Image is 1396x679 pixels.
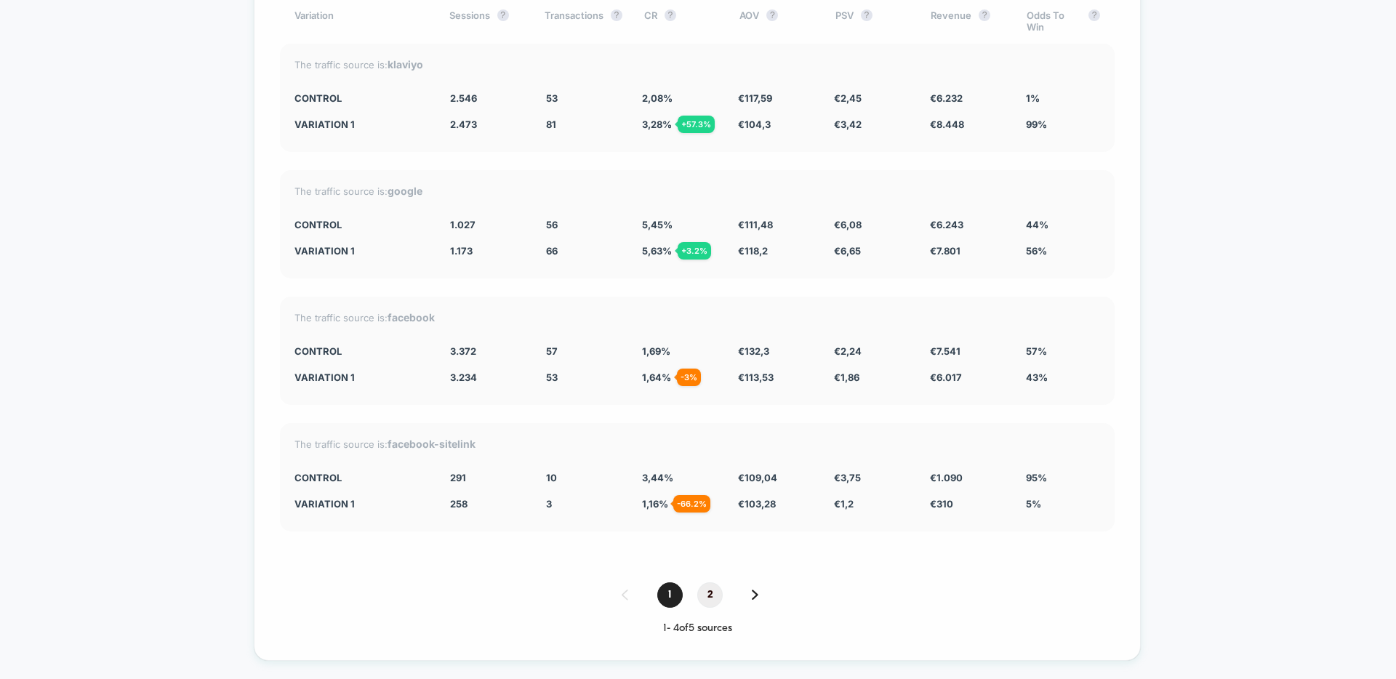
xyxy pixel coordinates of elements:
[738,371,774,383] span: € 113,53
[931,9,1004,33] div: Revenue
[294,498,428,510] div: Variation 1
[1026,371,1100,383] div: 43%
[697,582,723,608] span: 2
[294,92,428,104] div: CONTROL
[280,622,1115,635] div: 1 - 4 of 5 sources
[930,118,964,130] span: € 8.448
[1026,472,1100,483] div: 95%
[834,245,861,257] span: € 6,65
[294,472,428,483] div: CONTROL
[388,311,435,324] strong: facebook
[546,472,557,483] span: 10
[1027,9,1100,33] div: Odds To Win
[450,219,476,230] span: 1.027
[1026,498,1100,510] div: 5%
[834,345,862,357] span: € 2,24
[388,58,423,71] strong: klaviyo
[546,345,558,357] span: 57
[294,9,428,33] div: Variation
[752,590,758,600] img: pagination forward
[834,498,854,510] span: € 1,2
[450,472,466,483] span: 291
[930,345,960,357] span: € 7.541
[642,345,670,357] span: 1,69 %
[738,345,769,357] span: € 132,3
[294,219,428,230] div: CONTROL
[497,9,509,21] button: ?
[678,116,715,133] div: + 57.3 %
[449,9,523,33] div: Sessions
[388,438,476,450] strong: facebook-sitelink
[388,185,422,197] strong: google
[930,219,963,230] span: € 6.243
[738,219,773,230] span: € 111,48
[930,245,960,257] span: € 7.801
[861,9,872,21] button: ?
[450,345,476,357] span: 3.372
[834,472,861,483] span: € 3,75
[644,9,718,33] div: CR
[1026,118,1100,130] div: 99%
[642,245,672,257] span: 5,63 %
[930,371,962,383] span: € 6.017
[738,498,776,510] span: € 103,28
[450,118,477,130] span: 2.473
[834,92,862,104] span: € 2,45
[611,9,622,21] button: ?
[294,245,428,257] div: Variation 1
[677,369,701,386] div: - 3 %
[294,371,428,383] div: Variation 1
[930,92,963,104] span: € 6.232
[546,498,552,510] span: 3
[835,9,909,33] div: PSV
[294,345,428,357] div: CONTROL
[294,185,1100,197] div: The traffic source is:
[450,498,468,510] span: 258
[1026,345,1100,357] div: 57%
[642,371,671,383] span: 1,64 %
[1026,92,1100,104] div: 1%
[1088,9,1100,21] button: ?
[834,219,862,230] span: € 6,08
[546,118,556,130] span: 81
[739,9,813,33] div: AOV
[930,498,953,510] span: € 310
[738,118,771,130] span: € 104,3
[673,495,710,513] div: - 66.2 %
[294,118,428,130] div: Variation 1
[546,245,558,257] span: 66
[546,92,558,104] span: 53
[1026,245,1100,257] div: 56%
[979,9,990,21] button: ?
[642,472,673,483] span: 3,44 %
[642,498,668,510] span: 1,16 %
[665,9,676,21] button: ?
[450,245,473,257] span: 1.173
[450,92,477,104] span: 2.546
[642,92,673,104] span: 2,08 %
[546,219,558,230] span: 56
[678,242,711,260] div: + 3.2 %
[738,472,777,483] span: € 109,04
[545,9,622,33] div: Transactions
[834,118,862,130] span: € 3,42
[766,9,778,21] button: ?
[1026,219,1100,230] div: 44%
[294,311,1100,324] div: The traffic source is:
[642,118,672,130] span: 3,28 %
[657,582,683,608] span: 1
[546,371,558,383] span: 53
[294,58,1100,71] div: The traffic source is:
[642,219,673,230] span: 5,45 %
[738,245,768,257] span: € 118,2
[834,371,859,383] span: € 1,86
[738,92,772,104] span: € 117,59
[294,438,1100,450] div: The traffic source is:
[930,472,963,483] span: € 1.090
[450,371,477,383] span: 3.234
